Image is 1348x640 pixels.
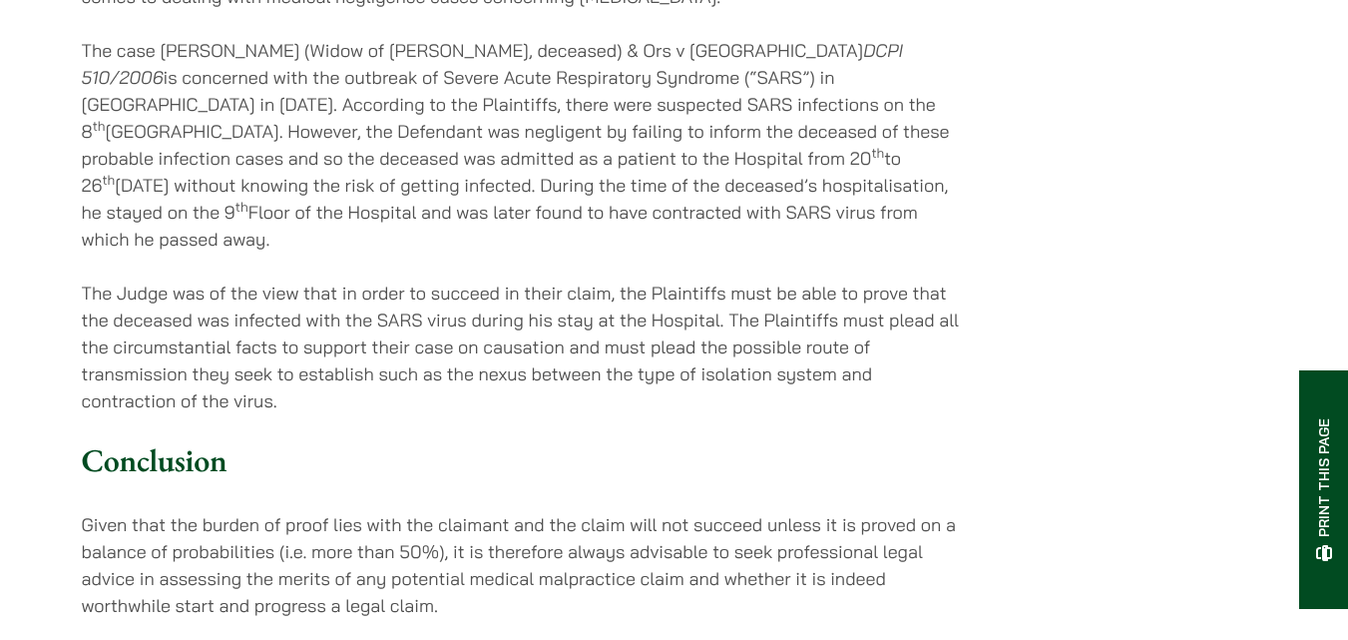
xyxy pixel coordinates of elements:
p: The case [PERSON_NAME] (Widow of [PERSON_NAME], deceased) & Ors v [GEOGRAPHIC_DATA] is concerned ... [82,37,971,253]
p: Given that the burden of proof lies with the claimant and the claim will not succeed unless it is... [82,511,971,619]
p: The Judge was of the view that in order to succeed in their claim, the Plaintiffs must be able to... [82,280,971,414]
sup: th [871,145,884,162]
strong: Conclusion [82,439,227,481]
sup: th [102,172,115,189]
sup: th [235,199,248,216]
sup: th [93,118,106,135]
em: DCPI 510/2006 [82,39,904,89]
